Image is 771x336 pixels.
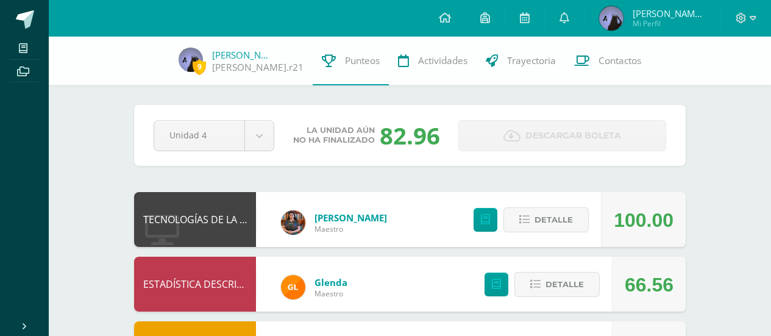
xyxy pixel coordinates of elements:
span: Descargar boleta [525,121,621,151]
a: [PERSON_NAME] [212,49,273,61]
span: 9 [193,59,206,74]
span: Detalle [545,273,584,296]
span: Contactos [599,54,641,67]
img: 60a759e8b02ec95d430434cf0c0a55c7.png [281,210,305,235]
button: Detalle [514,272,600,297]
span: [PERSON_NAME][DATE] [633,7,706,20]
span: Actividades [418,54,467,67]
span: Unidad 4 [169,121,229,149]
span: Punteos [345,54,380,67]
span: Maestro [314,224,387,234]
a: [PERSON_NAME] [314,212,387,224]
span: Maestro [314,288,347,299]
span: Trayectoria [507,54,556,67]
a: Unidad 4 [154,121,274,151]
span: La unidad aún no ha finalizado [293,126,375,145]
span: Mi Perfil [633,18,706,29]
button: Detalle [503,207,589,232]
div: 66.56 [625,257,673,312]
div: ESTADÍSTICA DESCRIPTIVA [134,257,256,312]
a: Contactos [565,37,650,85]
a: Punteos [313,37,389,85]
img: 7115e4ef1502d82e30f2a52f7cb22b3f.png [281,275,305,299]
span: Detalle [535,209,573,231]
a: Actividades [389,37,477,85]
div: TECNOLOGÍAS DE LA INFORMACIÓN Y LA COMUNICACIÓN 5 [134,192,256,247]
a: Trayectoria [477,37,565,85]
img: 1095dd9e86c34dc9bc13546696431850.png [179,48,203,72]
a: [PERSON_NAME].r21 [212,61,304,74]
div: 100.00 [614,193,673,248]
img: 1095dd9e86c34dc9bc13546696431850.png [599,6,624,30]
div: 82.96 [380,120,440,151]
a: Glenda [314,276,347,288]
